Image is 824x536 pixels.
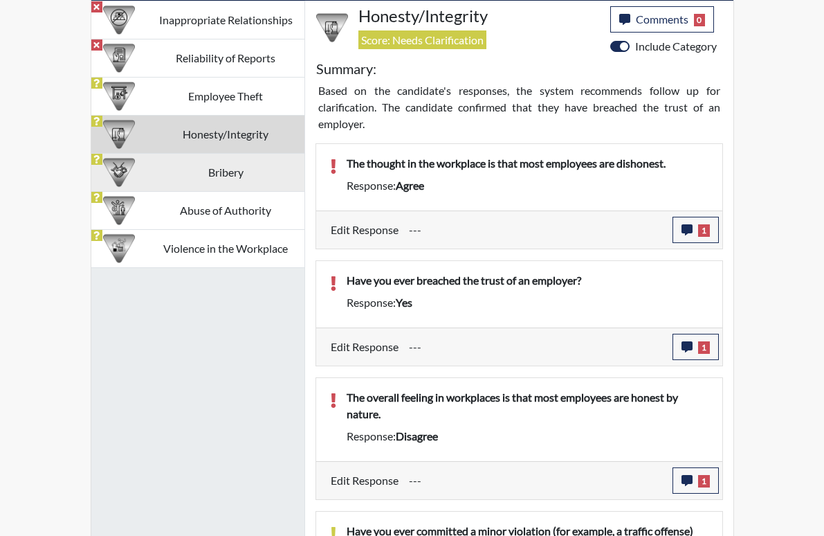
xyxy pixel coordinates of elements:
div: Response: [336,177,719,194]
button: 1 [672,217,719,243]
p: The thought in the workplace is that most employees are dishonest. [347,155,708,172]
img: CATEGORY%20ICON-03.c5611939.png [103,157,135,188]
h5: Summary: [316,60,376,77]
span: Comments [636,12,688,26]
td: Violence in the Workplace [147,230,304,268]
span: 1 [698,341,710,354]
td: Bribery [147,154,304,192]
button: 1 [672,467,719,494]
img: CATEGORY%20ICON-11.a5f294f4.png [103,118,135,150]
span: yes [396,296,412,309]
div: Response: [336,294,719,311]
span: agree [396,179,424,192]
td: Employee Theft [147,78,304,116]
h4: Honesty/Integrity [358,6,600,26]
img: CATEGORY%20ICON-11.a5f294f4.png [316,12,348,44]
p: Based on the candidate's responses, the system recommends follow up for clarification. The candid... [318,82,720,132]
label: Edit Response [331,217,399,243]
img: CATEGORY%20ICON-01.94e51fac.png [103,195,135,226]
span: Score: Needs Clarification [358,30,486,49]
span: 0 [694,14,706,26]
div: Update the test taker's response, the change might impact the score [399,334,672,360]
div: Response: [336,428,719,445]
label: Edit Response [331,334,399,360]
td: Honesty/Integrity [147,116,304,154]
td: Inappropriate Relationships [147,1,304,39]
td: Reliability of Reports [147,39,304,78]
img: CATEGORY%20ICON-14.139f8ef7.png [103,4,135,36]
span: disagree [396,429,438,443]
span: 1 [698,475,710,488]
div: Update the test taker's response, the change might impact the score [399,217,672,243]
p: The overall feeling in workplaces is that most employees are honest by nature. [347,389,708,422]
span: 1 [698,224,710,237]
div: Update the test taker's response, the change might impact the score [399,467,672,494]
img: CATEGORY%20ICON-26.eccbb84f.png [103,233,135,265]
label: Edit Response [331,467,399,494]
button: 1 [672,334,719,360]
button: Comments0 [610,6,715,33]
td: Abuse of Authority [147,192,304,230]
img: CATEGORY%20ICON-20.4a32fe39.png [103,42,135,74]
p: Have you ever breached the trust of an employer? [347,272,708,289]
img: CATEGORY%20ICON-07.58b65e52.png [103,80,135,112]
label: Include Category [635,38,717,55]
